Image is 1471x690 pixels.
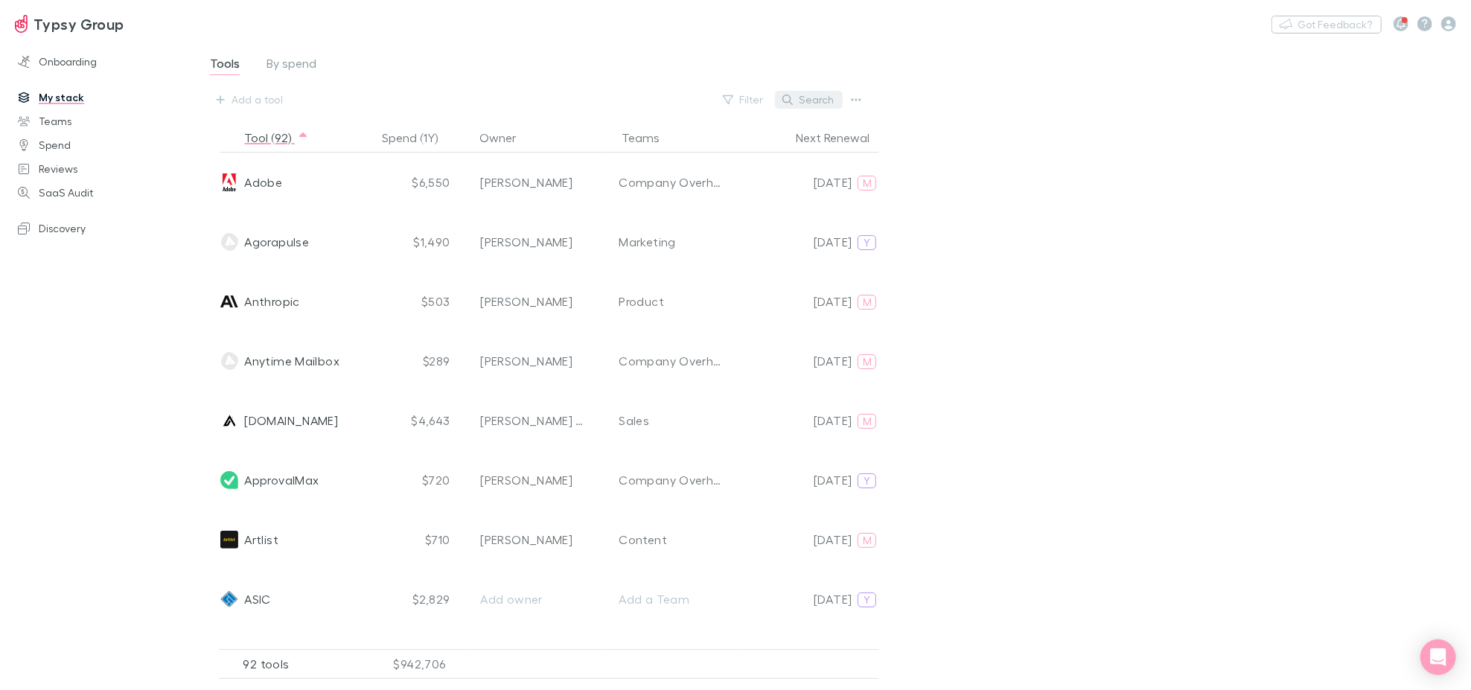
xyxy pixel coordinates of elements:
span: M [863,176,872,190]
p: [DATE] [814,471,852,489]
button: [DATE]M [776,528,886,552]
a: Teams [3,109,202,133]
button: Add a Team [609,587,735,611]
div: $289 [377,331,459,391]
button: [DATE]M [776,170,886,194]
a: Spend [3,133,202,157]
button: Search [775,91,843,109]
div: [PERSON_NAME] [480,471,572,489]
div: Sales [619,412,649,429]
img: Anthropic's Logo [220,293,238,310]
span: Atlassian [244,629,297,689]
button: Company Overheads [609,349,735,373]
button: [PERSON_NAME] [470,647,596,671]
div: [PERSON_NAME] [480,293,572,310]
div: Add owner [480,590,587,608]
button: [DATE]Y [776,230,886,254]
button: Add owner [470,587,596,611]
div: Content [619,531,667,549]
div: $942,706 [368,649,472,679]
span: Adobe [244,153,282,212]
button: [PERSON_NAME] [470,230,596,254]
div: [PERSON_NAME] [480,352,572,370]
span: By spend [267,56,316,75]
img: Apollo.io's Logo [220,412,238,429]
a: Reviews [3,157,202,181]
img: Adobe Acrobat DC's Logo [220,173,238,191]
button: Teams [622,123,677,153]
button: [DATE]Y [776,587,886,611]
button: Product [609,290,735,313]
div: Company Overheads [619,471,725,489]
button: Filter [715,91,772,109]
span: Artlist [244,510,278,569]
button: [DATE]M [776,647,886,671]
button: [PERSON_NAME] - Typsy [470,409,596,432]
img: ApprovalMax's Logo [220,471,238,489]
div: $6,550 [377,153,459,212]
button: [DATE]M [776,349,886,373]
div: Company Overheads [619,173,725,191]
button: Company Overheads [609,170,735,194]
button: Content [609,528,735,552]
button: [PERSON_NAME] [470,349,596,373]
div: Add a tool [232,91,283,109]
span: Anthropic [244,272,299,331]
button: Product [609,647,735,671]
button: [PERSON_NAME] [470,290,596,313]
button: Company Overheads [609,468,735,492]
p: [DATE] [814,412,852,429]
button: [PERSON_NAME] [470,170,596,194]
div: [PERSON_NAME] [480,173,572,191]
div: $1,490 [377,212,459,272]
span: Y [864,474,871,488]
span: [DOMAIN_NAME] [244,391,338,450]
img: Anytime Mailbox's Logo [220,352,238,370]
button: [DATE]Y [776,468,886,492]
button: [PERSON_NAME] [470,528,596,552]
p: [DATE] [814,233,852,251]
span: ApprovalMax [244,450,319,510]
p: [DATE] [814,352,852,370]
img: Typsy Group's Logo [15,15,28,33]
button: [DATE]M [776,409,886,432]
div: Marketing [619,233,675,251]
img: Agorapulse's Logo [220,233,238,251]
span: M [863,296,872,309]
a: My stack [3,86,202,109]
div: $4,643 [377,391,459,450]
button: [DATE]M [776,290,886,313]
span: Y [864,593,871,607]
button: Sales [609,409,735,432]
div: 92 tools [219,649,368,679]
img: ASIC's Logo [220,590,238,608]
div: $503 [377,272,459,331]
a: Discovery [3,217,202,240]
button: [PERSON_NAME] [470,468,596,492]
p: [DATE] [814,590,852,608]
div: Open Intercom Messenger [1420,639,1456,675]
div: Add a Team [619,590,689,608]
div: $5,281 [377,629,459,689]
span: Anytime Mailbox [244,331,339,391]
span: M [863,415,872,428]
button: Owner [479,123,534,153]
p: [DATE] [814,293,852,310]
span: M [863,534,872,547]
span: Y [864,236,871,249]
span: M [863,355,872,368]
a: SaaS Audit [3,181,202,205]
span: ASIC [244,569,270,629]
div: $2,829 [377,569,459,629]
div: $720 [377,450,459,510]
button: Spend (1Y) [382,123,456,153]
span: Tools [210,56,240,75]
div: [PERSON_NAME] - Typsy [480,412,587,429]
button: Tool (92) [244,123,309,153]
button: Next Renewal [796,123,887,153]
img: Artlist's Logo [220,531,238,549]
span: Agorapulse [244,212,309,272]
p: [DATE] [814,173,852,191]
a: Typsy Group [6,6,133,42]
div: Product [619,293,664,310]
